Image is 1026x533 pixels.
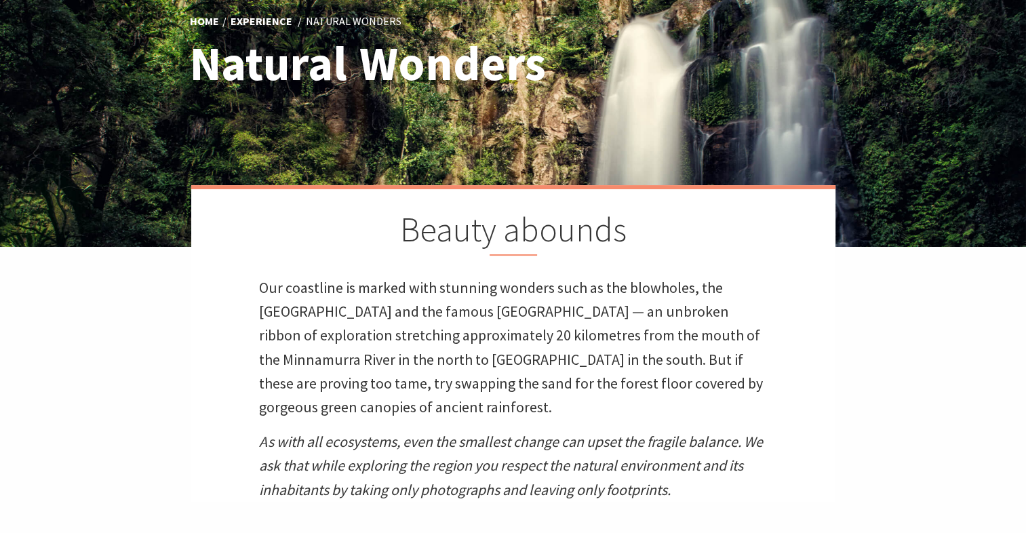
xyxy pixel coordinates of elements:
li: Natural Wonders [306,13,401,31]
h2: Beauty abounds [259,210,768,256]
em: As with all ecosystems, even the smallest change can upset the fragile balance. We ask that while... [259,432,763,498]
a: Experience [231,14,292,29]
a: Home [190,14,219,29]
h1: Natural Wonders [190,37,573,90]
p: Our coastline is marked with stunning wonders such as the blowholes, the [GEOGRAPHIC_DATA] and th... [259,276,768,419]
